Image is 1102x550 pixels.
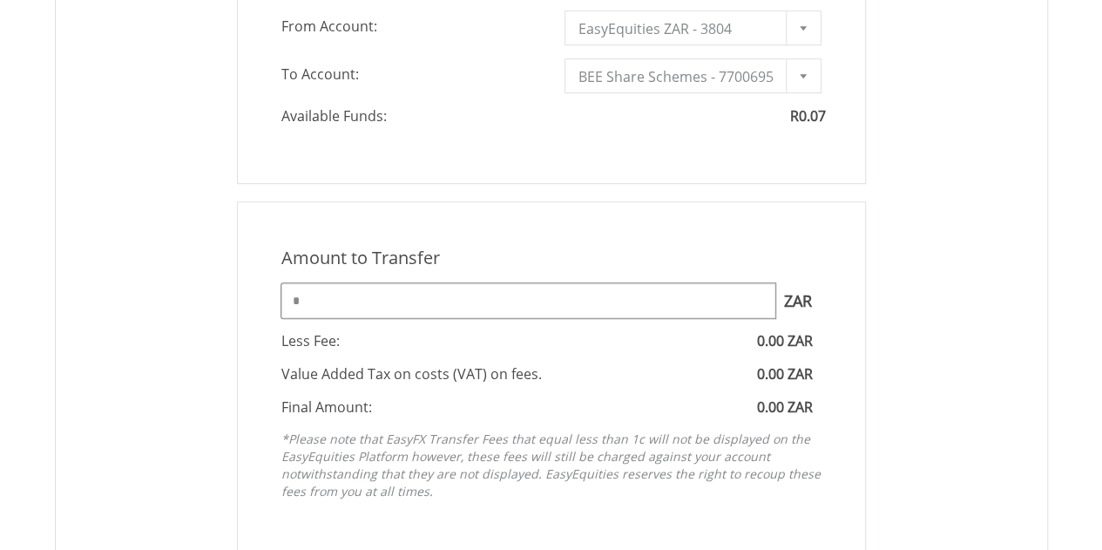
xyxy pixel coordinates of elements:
span: 0.00 ZAR [757,364,813,384]
span: Final Amount: [281,397,372,417]
em: *Please note that EasyFX Transfer Fees that equal less than 1c will not be displayed on the EasyE... [281,431,821,499]
span: R0.07 [790,106,826,126]
span: Less Fee: [281,331,340,350]
span: EasyEquities ZAR - 3804 [578,11,781,46]
span: 0.00 ZAR [757,331,813,350]
span: BEE Share Schemes - 7700695 [578,59,781,94]
span: To Account: [268,58,551,90]
div: Amount to Transfer [268,246,835,271]
span: Available Funds: [268,106,551,126]
span: 0.00 ZAR [757,397,813,417]
span: From Account: [268,10,551,42]
span: ZAR [775,283,821,318]
span: Value Added Tax on costs (VAT) on fees. [281,364,542,384]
